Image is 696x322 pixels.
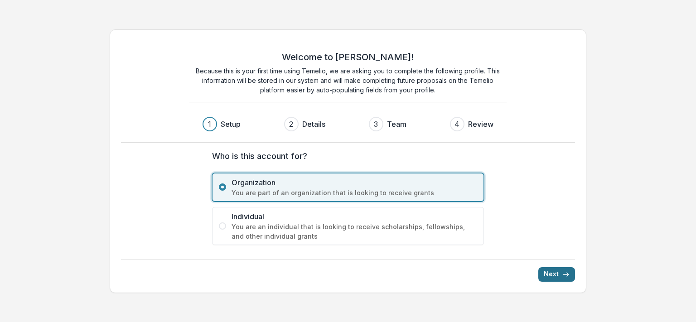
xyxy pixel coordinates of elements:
span: You are an individual that is looking to receive scholarships, fellowships, and other individual ... [232,222,477,241]
p: Because this is your first time using Temelio, we are asking you to complete the following profil... [189,66,507,95]
div: 2 [289,119,293,130]
h3: Setup [221,119,241,130]
h3: Team [387,119,406,130]
h3: Review [468,119,493,130]
div: Progress [203,117,493,131]
div: 3 [374,119,378,130]
button: Next [538,267,575,282]
span: You are part of an organization that is looking to receive grants [232,188,477,197]
h3: Details [302,119,325,130]
div: 4 [454,119,459,130]
span: Individual [232,211,477,222]
div: 1 [208,119,211,130]
h2: Welcome to [PERSON_NAME]! [282,52,414,62]
span: Organization [232,177,477,188]
label: Who is this account for? [212,150,478,162]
